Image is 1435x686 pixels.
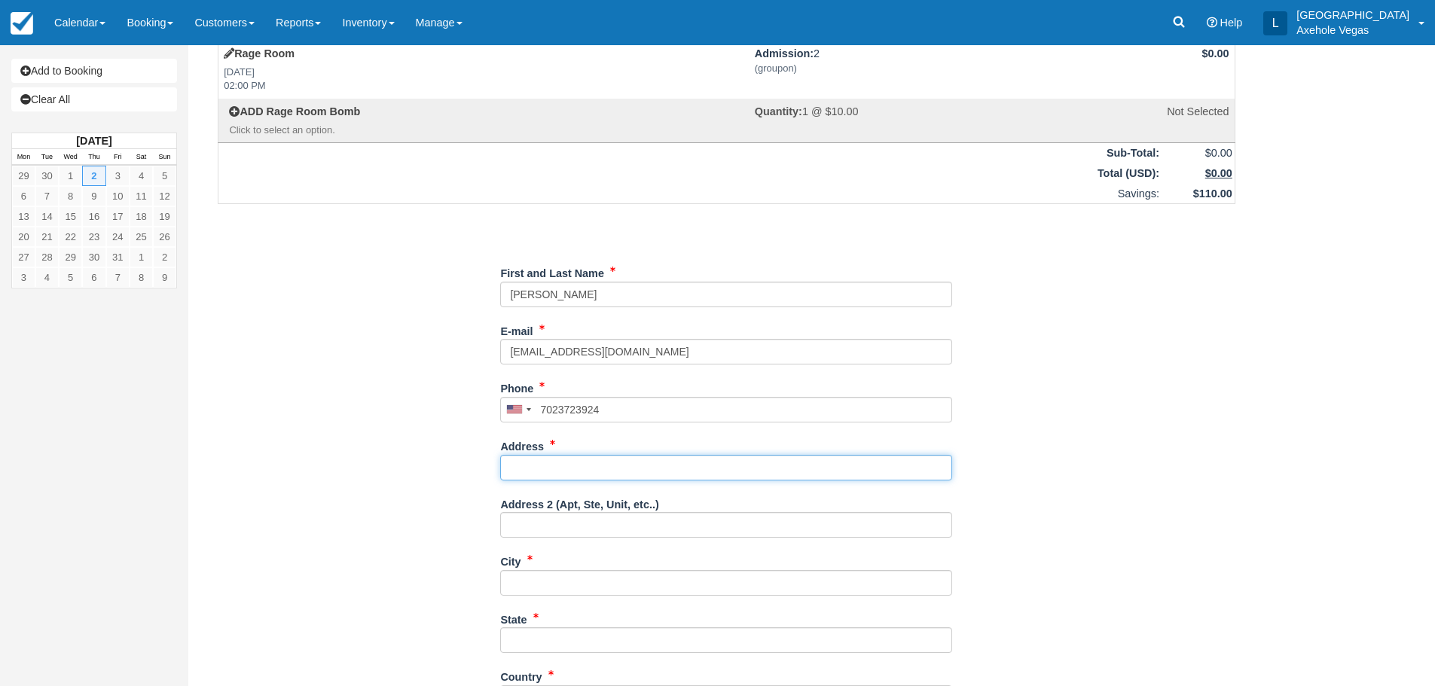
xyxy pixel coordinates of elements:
strong: Total ( ): [1098,167,1159,179]
label: Phone [500,376,533,397]
a: 8 [59,186,82,206]
label: First and Last Name [500,261,604,282]
a: 10 [106,186,130,206]
label: E-mail [500,319,533,340]
a: Rage Room [224,47,295,59]
a: 31 [106,247,130,267]
a: 25 [130,227,153,247]
strong: $110.00 [1193,188,1232,200]
th: Wed [59,149,82,166]
td: 1 @ $10.00 [750,99,1162,143]
label: Address 2 (Apt, Ste, Unit, etc..) [500,492,658,513]
a: 18 [130,206,153,227]
a: ADD Rage Room Bomb [229,105,360,117]
th: Tue [35,149,59,166]
a: 8 [130,267,153,288]
a: 26 [153,227,176,247]
a: Add to Booking [11,59,177,83]
a: 2 [153,247,176,267]
a: 24 [106,227,130,247]
a: 7 [106,267,130,288]
span: Help [1220,17,1243,29]
th: Thu [82,149,105,166]
a: 1 [130,247,153,267]
a: 17 [106,206,130,227]
label: State [500,607,527,628]
p: [GEOGRAPHIC_DATA] [1296,8,1409,23]
img: checkfront-main-nav-mini-logo.png [11,12,33,35]
a: 21 [35,227,59,247]
a: 30 [82,247,105,267]
a: 27 [12,247,35,267]
td: $0.00 [1162,41,1235,99]
a: 6 [12,186,35,206]
a: 11 [130,186,153,206]
a: 23 [82,227,105,247]
th: Sat [130,149,153,166]
a: 5 [59,267,82,288]
a: Clear All [11,87,177,111]
a: 29 [59,247,82,267]
a: 4 [35,267,59,288]
strong: Admission [755,47,814,59]
a: 12 [153,186,176,206]
em: (groupon) [755,62,1156,76]
a: 30 [35,166,59,186]
td: 2 [750,41,1162,99]
td: Savings: [218,184,1162,204]
td: $0.00 [1162,143,1235,163]
div: United States: +1 [501,398,536,422]
td: Not Selected [1162,99,1235,143]
strong: Sub-Total: [1107,147,1159,159]
a: 20 [12,227,35,247]
label: City [500,549,521,570]
a: 2 [82,166,105,186]
a: 6 [82,267,105,288]
a: 7 [35,186,59,206]
em: Click to select an option. [229,123,743,138]
label: Address [500,434,544,455]
a: 22 [59,227,82,247]
div: L [1263,11,1287,35]
p: Axehole Vegas [1296,23,1409,38]
a: 19 [153,206,176,227]
a: 9 [153,267,176,288]
a: 14 [35,206,59,227]
u: $0.00 [1205,167,1232,179]
em: [DATE] 02:00 PM [224,66,743,93]
a: 1 [59,166,82,186]
th: Sun [153,149,176,166]
a: 13 [12,206,35,227]
a: 29 [12,166,35,186]
a: 3 [106,166,130,186]
a: 15 [59,206,82,227]
label: Country [500,664,542,685]
strong: Quantity [755,105,802,117]
a: 5 [153,166,176,186]
th: Mon [12,149,35,166]
a: 9 [82,186,105,206]
a: 28 [35,247,59,267]
span: USD [1129,167,1152,179]
a: 3 [12,267,35,288]
i: Help [1207,17,1217,28]
strong: [DATE] [76,135,111,147]
a: 16 [82,206,105,227]
th: Fri [106,149,130,166]
a: 4 [130,166,153,186]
